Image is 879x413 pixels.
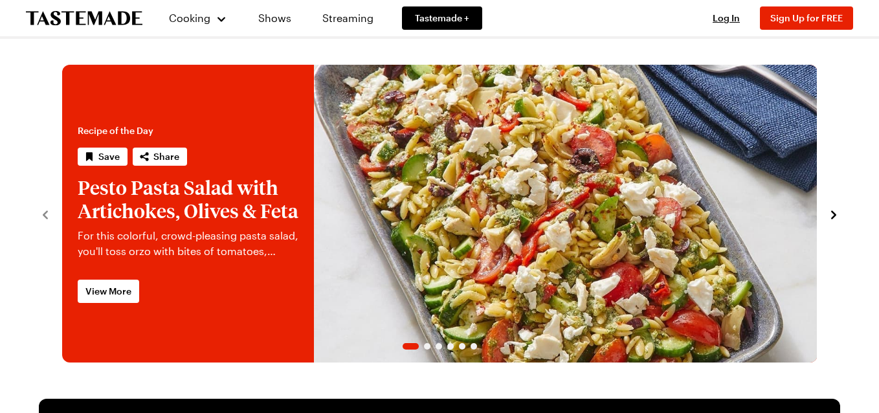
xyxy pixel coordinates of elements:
button: Cooking [168,3,227,34]
span: Log In [713,12,740,23]
span: Tastemade + [415,12,469,25]
div: 1 / 6 [62,65,818,363]
button: Log In [700,12,752,25]
a: View More [78,280,139,303]
span: Save [98,150,120,163]
a: To Tastemade Home Page [26,11,142,26]
span: Go to slide 4 [447,343,454,350]
button: Save recipe [78,148,128,166]
button: navigate to previous item [39,206,52,221]
button: navigate to next item [827,206,840,221]
button: Share [133,148,187,166]
span: Go to slide 5 [459,343,465,350]
span: Go to slide 3 [436,343,442,350]
span: Share [153,150,179,163]
button: Sign Up for FREE [760,6,853,30]
span: Cooking [169,12,210,24]
span: View More [85,285,131,298]
a: Tastemade + [402,6,482,30]
span: Go to slide 1 [403,343,419,350]
span: Go to slide 6 [471,343,477,350]
span: Go to slide 2 [424,343,430,350]
span: Sign Up for FREE [770,12,843,23]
